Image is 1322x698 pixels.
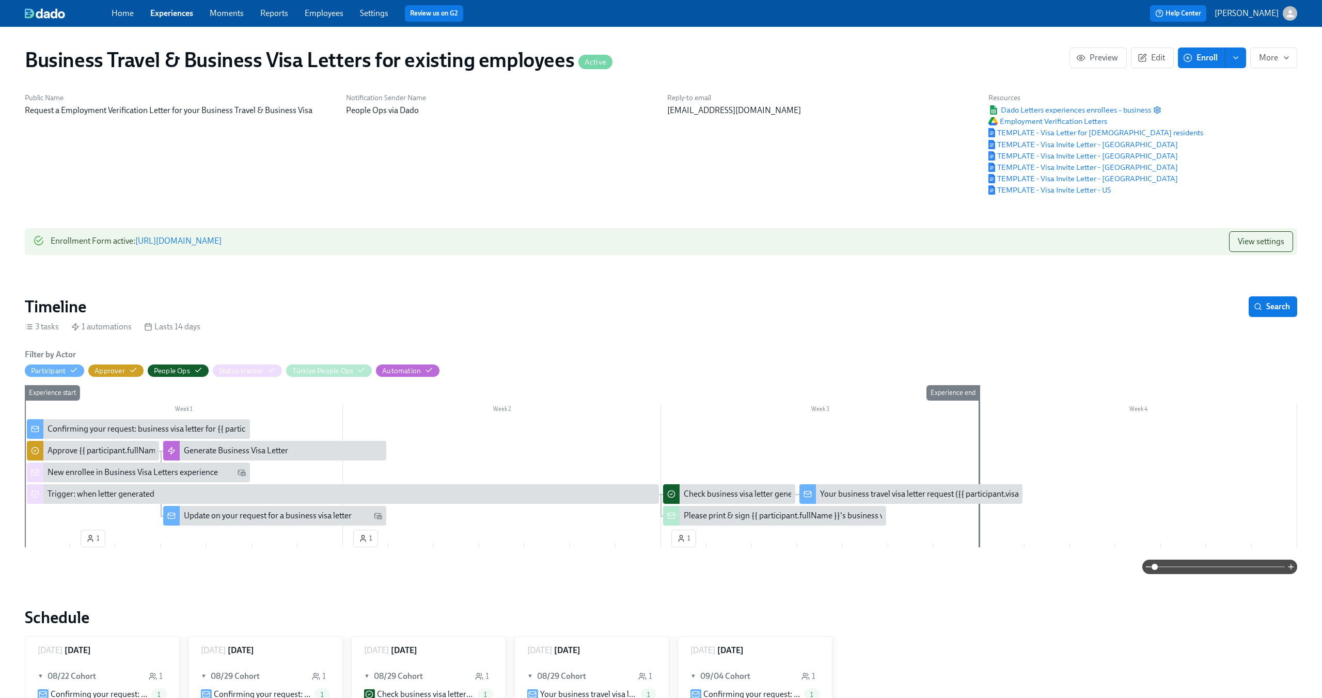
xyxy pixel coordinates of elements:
[988,128,1203,138] span: TEMPLATE - Visa Letter for [DEMOGRAPHIC_DATA] residents
[1229,231,1293,252] button: View settings
[25,385,80,401] div: Experience start
[144,321,200,332] div: Lasts 14 days
[1150,5,1206,22] button: Help Center
[1215,6,1297,21] button: [PERSON_NAME]
[988,173,1178,184] a: Google DocumentTEMPLATE - Visa Invite Letter - [GEOGRAPHIC_DATA]
[25,105,334,116] p: Request a Employment Verification Letter for your Business Travel & Business Visa
[25,296,86,317] h2: Timeline
[25,607,1297,628] h2: Schedule
[988,162,1178,172] a: Google DocumentTEMPLATE - Visa Invite Letter - [GEOGRAPHIC_DATA]
[150,8,193,18] a: Experiences
[926,385,980,401] div: Experience end
[211,671,260,682] h6: 08/29 Cohort
[25,364,84,377] button: Participant
[1178,47,1225,68] button: Enroll
[638,671,652,682] div: 1
[527,645,552,656] p: [DATE]
[312,671,326,682] div: 1
[364,645,389,656] p: [DATE]
[27,463,250,482] div: New enrollee in Business Visa Letters experience
[112,8,134,18] a: Home
[201,645,226,656] p: [DATE]
[667,105,976,116] p: [EMAIL_ADDRESS][DOMAIN_NAME]
[988,139,1178,150] a: Google DocumentTEMPLATE - Visa Invite Letter - [GEOGRAPHIC_DATA]
[1249,296,1297,317] button: Search
[25,8,112,19] a: dado
[1256,302,1290,312] span: Search
[184,510,352,521] div: Update on your request for a business visa letter
[48,445,308,456] div: Approve {{ participant.fullName }}'s request for a business travel visa letter
[163,506,386,526] div: Update on your request for a business visa letter
[346,105,655,116] p: People Ops via Dado
[184,445,288,456] div: Generate Business Visa Letter
[988,163,995,172] img: Google Document
[86,533,100,544] span: 1
[25,321,59,332] div: 3 tasks
[25,47,612,72] h1: Business Travel & Business Visa Letters for existing employees
[405,5,463,22] button: Review us on G2
[527,671,534,682] span: ▼
[219,366,263,376] div: Hide Status tracker
[154,366,190,376] div: Hide People Ops
[228,645,254,656] h6: [DATE]
[700,671,750,682] h6: 09/04 Cohort
[988,174,995,183] img: Google Document
[554,645,580,656] h6: [DATE]
[25,8,65,19] img: dado
[690,645,715,656] p: [DATE]
[1131,47,1174,68] button: Edit
[149,671,163,682] div: 1
[27,419,250,439] div: Confirming your request: business visa letter for {{ participant.visaLetterDestinationCountry }}
[684,488,1293,500] div: Check business visa letter generated for {{ participant.fullName }} ({{ participant.visaLetterDes...
[1185,53,1218,63] span: Enroll
[988,139,1178,150] span: TEMPLATE - Visa Invite Letter - [GEOGRAPHIC_DATA]
[1250,47,1297,68] button: More
[663,506,886,526] div: Please print & sign {{ participant.fullName }}'s business visa letter ({{ participant.visaLetterD...
[25,349,76,360] h6: Filter by Actor
[1069,47,1127,68] button: Preview
[382,366,421,376] div: Hide Automation
[360,8,388,18] a: Settings
[260,8,288,18] a: Reports
[537,671,586,682] h6: 08/29 Cohort
[690,671,698,682] span: ▼
[1140,53,1165,63] span: Edit
[410,8,458,19] a: Review us on G2
[376,364,439,377] button: Automation
[988,105,1151,115] span: Dado Letters experiences enrollees – business
[81,530,105,547] button: 1
[364,671,371,682] span: ▼
[988,117,998,125] img: Google Drive
[1155,8,1201,19] span: Help Center
[292,366,354,376] div: Hide Türkiye People Ops
[38,645,62,656] p: [DATE]
[346,93,655,103] h6: Notification Sender Name
[286,364,372,377] button: Türkiye People Ops
[48,423,376,435] div: Confirming your request: business visa letter for {{ participant.visaLetterDestinationCountry }}
[38,671,45,682] span: ▼
[31,366,66,376] div: Hide Participant
[1238,236,1284,247] span: View settings
[988,116,1107,126] a: Google DriveEmployment Verification Letters
[88,364,144,377] button: Approver
[135,236,222,246] a: [URL][DOMAIN_NAME]
[475,671,489,682] div: 1
[27,441,159,461] div: Approve {{ participant.fullName }}'s request for a business travel visa letter
[1078,53,1118,63] span: Preview
[201,671,208,682] span: ▼
[988,140,995,149] img: Google Document
[671,530,696,547] button: 1
[148,364,209,377] button: People Ops
[48,467,218,478] div: New enrollee in Business Visa Letters experience
[667,93,976,103] h6: Reply-to email
[25,93,334,103] h6: Public Name
[801,671,815,682] div: 1
[988,105,1151,115] a: Google SheetDado Letters experiences enrollees – business
[988,93,1203,103] h6: Resources
[27,484,659,504] div: Trigger: when letter generated
[71,321,132,332] div: 1 automations
[1215,8,1279,19] p: [PERSON_NAME]
[1225,47,1246,68] button: enroll
[799,484,1022,504] div: Your business travel visa letter request ({{ participant.visaLetterDestinationCountry }}, {{ part...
